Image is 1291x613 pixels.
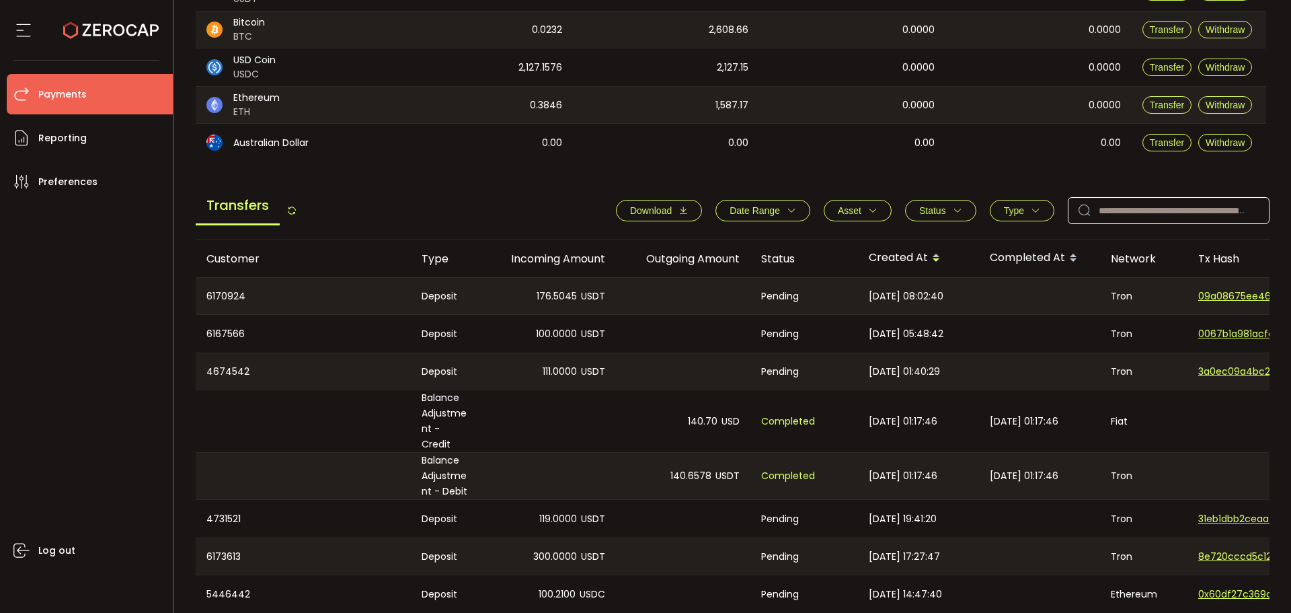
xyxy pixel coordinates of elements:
[869,587,942,602] span: [DATE] 14:47:40
[196,251,411,266] div: Customer
[1198,96,1252,114] button: Withdraw
[206,59,223,75] img: usdc_portfolio.svg
[1100,538,1187,575] div: Tron
[750,251,858,266] div: Status
[411,538,481,575] div: Deposit
[979,247,1100,270] div: Completed At
[38,85,87,104] span: Payments
[196,575,411,613] div: 5446442
[539,511,577,527] span: 119.0000
[761,549,799,565] span: Pending
[536,326,577,342] span: 100.0000
[581,326,605,342] span: USDT
[233,67,276,81] span: USDC
[919,205,946,216] span: Status
[1089,98,1121,113] span: 0.0000
[721,414,740,429] span: USD
[196,500,411,538] div: 4731521
[206,22,223,38] img: btc_portfolio.svg
[990,468,1058,484] span: [DATE] 01:17:46
[233,30,265,44] span: BTC
[518,60,562,75] span: 2,127.1576
[1100,500,1187,538] div: Tron
[581,549,605,565] span: USDT
[761,511,799,527] span: Pending
[581,511,605,527] span: USDT
[196,353,411,390] div: 4674542
[1206,100,1245,110] span: Withdraw
[411,453,481,499] div: Balance Adjustment - Debit
[902,60,935,75] span: 0.0000
[481,251,616,266] div: Incoming Amount
[761,289,799,304] span: Pending
[1198,134,1252,151] button: Withdraw
[233,136,309,150] span: Australian Dollar
[581,289,605,304] span: USDT
[539,587,576,602] span: 100.2100
[869,549,940,565] span: [DATE] 17:27:47
[990,200,1054,221] button: Type
[196,187,280,225] span: Transfers
[233,91,280,105] span: Ethereum
[1100,278,1187,314] div: Tron
[196,278,411,314] div: 6170924
[206,135,223,151] img: aud_portfolio.svg
[728,135,748,151] span: 0.00
[1089,22,1121,38] span: 0.0000
[233,53,276,67] span: USD Coin
[580,587,605,602] span: USDC
[902,98,935,113] span: 0.0000
[990,414,1058,429] span: [DATE] 01:17:46
[411,575,481,613] div: Deposit
[902,22,935,38] span: 0.0000
[761,587,799,602] span: Pending
[1142,96,1192,114] button: Transfer
[411,390,481,452] div: Balance Adjustment - Credit
[730,205,780,216] span: Date Range
[1089,60,1121,75] span: 0.0000
[1150,24,1185,35] span: Transfer
[869,468,937,484] span: [DATE] 01:17:46
[858,247,979,270] div: Created At
[1198,21,1252,38] button: Withdraw
[824,200,892,221] button: Asset
[233,15,265,30] span: Bitcoin
[869,289,943,304] span: [DATE] 08:02:40
[630,205,672,216] span: Download
[1101,135,1121,151] span: 0.00
[411,500,481,538] div: Deposit
[38,541,75,561] span: Log out
[761,468,815,484] span: Completed
[715,200,810,221] button: Date Range
[1206,137,1245,148] span: Withdraw
[1100,453,1187,499] div: Tron
[532,22,562,38] span: 0.0232
[670,468,711,484] span: 140.6578
[869,414,937,429] span: [DATE] 01:17:46
[1150,137,1185,148] span: Transfer
[688,414,717,429] span: 140.70
[761,364,799,380] span: Pending
[206,97,223,113] img: eth_portfolio.svg
[1150,100,1185,110] span: Transfer
[1100,390,1187,452] div: Fiat
[715,468,740,484] span: USDT
[411,315,481,353] div: Deposit
[1198,59,1252,76] button: Withdraw
[914,135,935,151] span: 0.00
[1134,468,1291,613] iframe: Chat Widget
[581,364,605,380] span: USDT
[761,414,815,429] span: Completed
[411,353,481,390] div: Deposit
[905,200,976,221] button: Status
[1142,21,1192,38] button: Transfer
[1100,315,1187,353] div: Tron
[1142,134,1192,151] button: Transfer
[411,278,481,314] div: Deposit
[1206,24,1245,35] span: Withdraw
[1004,205,1024,216] span: Type
[869,364,940,380] span: [DATE] 01:40:29
[196,315,411,353] div: 6167566
[1206,62,1245,73] span: Withdraw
